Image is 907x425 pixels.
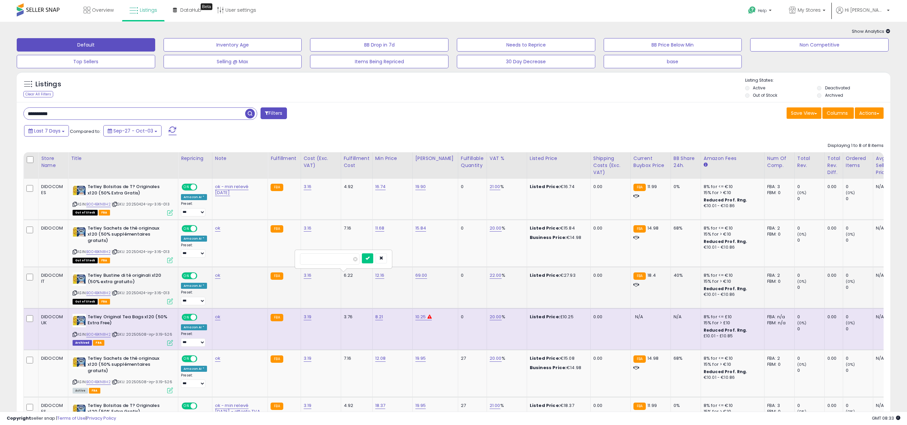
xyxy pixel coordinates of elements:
[457,38,595,52] button: Needs to Reprice
[196,314,207,320] span: OFF
[674,225,696,231] div: 68%
[490,155,524,162] div: VAT %
[827,355,838,361] div: 0.00
[344,272,367,278] div: 6.22
[113,127,153,134] span: Sep-27 - Oct-03
[797,190,807,195] small: (0%)
[633,184,646,191] small: FBA
[767,355,789,361] div: FBA: 2
[181,236,207,242] div: Amazon AI *
[704,162,708,168] small: Amazon Fees.
[797,237,824,243] div: 0
[41,355,63,361] div: DIDOCOM
[304,183,312,190] a: 3.16
[593,225,625,231] div: 0.00
[704,333,759,339] div: £10.01 - £10.85
[344,355,367,361] div: 7.16
[846,155,870,169] div: Ordered Items
[164,38,302,52] button: Inventory Age
[827,110,848,116] span: Columns
[215,183,248,196] a: ok - min relevé [DATE]
[73,272,173,304] div: ASIN:
[375,355,386,362] a: 12.08
[73,355,86,369] img: 51WLDcR3m6L._SL40_.jpg
[593,184,625,190] div: 0.00
[99,258,110,263] span: FBA
[415,155,455,162] div: [PERSON_NAME]
[753,92,777,98] label: Out of Stock
[704,327,747,333] b: Reduced Prof. Rng.
[261,107,287,119] button: Filters
[797,314,824,320] div: 0
[415,225,426,232] a: 15.84
[876,184,898,190] div: N/A
[852,28,890,34] span: Show Analytics
[822,107,854,119] button: Columns
[827,225,838,231] div: 0.00
[767,184,789,190] div: FBA: 3
[461,314,482,320] div: 0
[180,7,201,13] span: DataHub
[846,272,873,278] div: 0
[490,314,522,320] div: %
[271,272,283,280] small: FBA
[271,184,283,191] small: FBA
[704,272,759,278] div: 8% for <= €10
[846,279,855,284] small: (0%)
[647,183,657,190] span: 11.99
[310,55,448,68] button: Items Being Repriced
[530,272,560,278] b: Listed Price:
[753,85,765,91] label: Active
[846,232,855,237] small: (0%)
[490,403,522,409] div: %
[215,272,220,279] a: ok
[344,155,370,169] div: Fulfillment Cost
[758,8,767,13] span: Help
[41,272,63,284] div: DIDOCOM IT
[593,403,625,409] div: 0.00
[872,415,900,421] span: 2025-10-11 08:33 GMT
[461,155,484,169] div: Fulfillable Quantity
[876,314,898,320] div: N/A
[530,364,567,371] b: Business Price:
[87,415,116,421] a: Privacy Policy
[797,326,824,332] div: 0
[490,272,502,279] a: 22.00
[415,314,426,320] a: 10.25
[41,155,65,169] div: Store Name
[767,272,789,278] div: FBA: 2
[827,184,838,190] div: 0.00
[415,183,426,190] a: 19.90
[846,237,873,243] div: 0
[704,231,759,237] div: 15% for > €10
[797,355,824,361] div: 0
[593,314,625,320] div: 0.00
[181,332,207,347] div: Preset:
[88,314,169,328] b: Tetley Original Tea Bags x120 (50% Extra Free)
[41,225,63,231] div: DIDOCOM
[89,388,100,394] span: FBA
[846,367,873,373] div: 0
[304,355,312,362] a: 3.19
[7,415,116,422] div: seller snap | |
[704,286,747,291] b: Reduced Prof. Rng.
[704,314,759,320] div: 8% for <= £10
[182,273,191,279] span: ON
[215,225,220,232] a: ok
[876,355,898,361] div: N/A
[704,355,759,361] div: 8% for <= €10
[797,367,824,373] div: 0
[767,278,789,284] div: FBM: 0
[88,225,169,246] b: Tetley Sachets de thé originaux x120 (50% supplémentaires gratuits)
[304,155,338,169] div: Cost (Exc. VAT)
[604,55,742,68] button: base
[797,155,822,169] div: Total Rev.
[750,38,889,52] button: Non Competitive
[182,403,191,409] span: ON
[182,226,191,231] span: ON
[304,272,312,279] a: 3.16
[846,284,873,290] div: 0
[635,314,643,320] span: N/A
[271,355,283,363] small: FBA
[35,80,61,89] h5: Listings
